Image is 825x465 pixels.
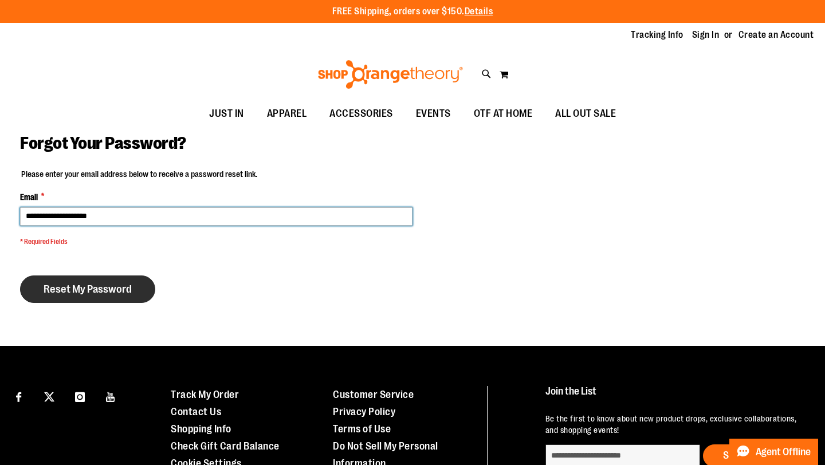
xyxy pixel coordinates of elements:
[171,389,239,400] a: Track My Order
[545,413,803,436] p: Be the first to know about new product drops, exclusive collaborations, and shopping events!
[171,440,280,452] a: Check Gift Card Balance
[40,386,60,406] a: Visit our X page
[329,101,393,127] span: ACCESSORIES
[631,29,683,41] a: Tracking Info
[474,101,533,127] span: OTF AT HOME
[316,60,465,89] img: Shop Orangetheory
[723,450,755,461] span: Sign Up
[333,406,395,417] a: Privacy Policy
[44,283,132,295] span: Reset My Password
[756,447,811,458] span: Agent Offline
[20,133,186,153] span: Forgot Your Password?
[209,101,244,127] span: JUST IN
[555,101,616,127] span: ALL OUT SALE
[545,386,803,407] h4: Join the List
[465,6,493,17] a: Details
[20,275,155,303] button: Reset My Password
[332,5,493,18] p: FREE Shipping, orders over $150.
[20,168,258,180] legend: Please enter your email address below to receive a password reset link.
[44,392,54,402] img: Twitter
[267,101,307,127] span: APPAREL
[171,423,231,435] a: Shopping Info
[333,389,414,400] a: Customer Service
[70,386,90,406] a: Visit our Instagram page
[171,406,221,417] a: Contact Us
[20,237,412,247] span: * Required Fields
[416,101,451,127] span: EVENTS
[692,29,720,41] a: Sign In
[738,29,814,41] a: Create an Account
[101,386,121,406] a: Visit our Youtube page
[729,439,818,465] button: Agent Offline
[9,386,29,406] a: Visit our Facebook page
[333,423,391,435] a: Terms of Use
[20,191,38,203] span: Email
